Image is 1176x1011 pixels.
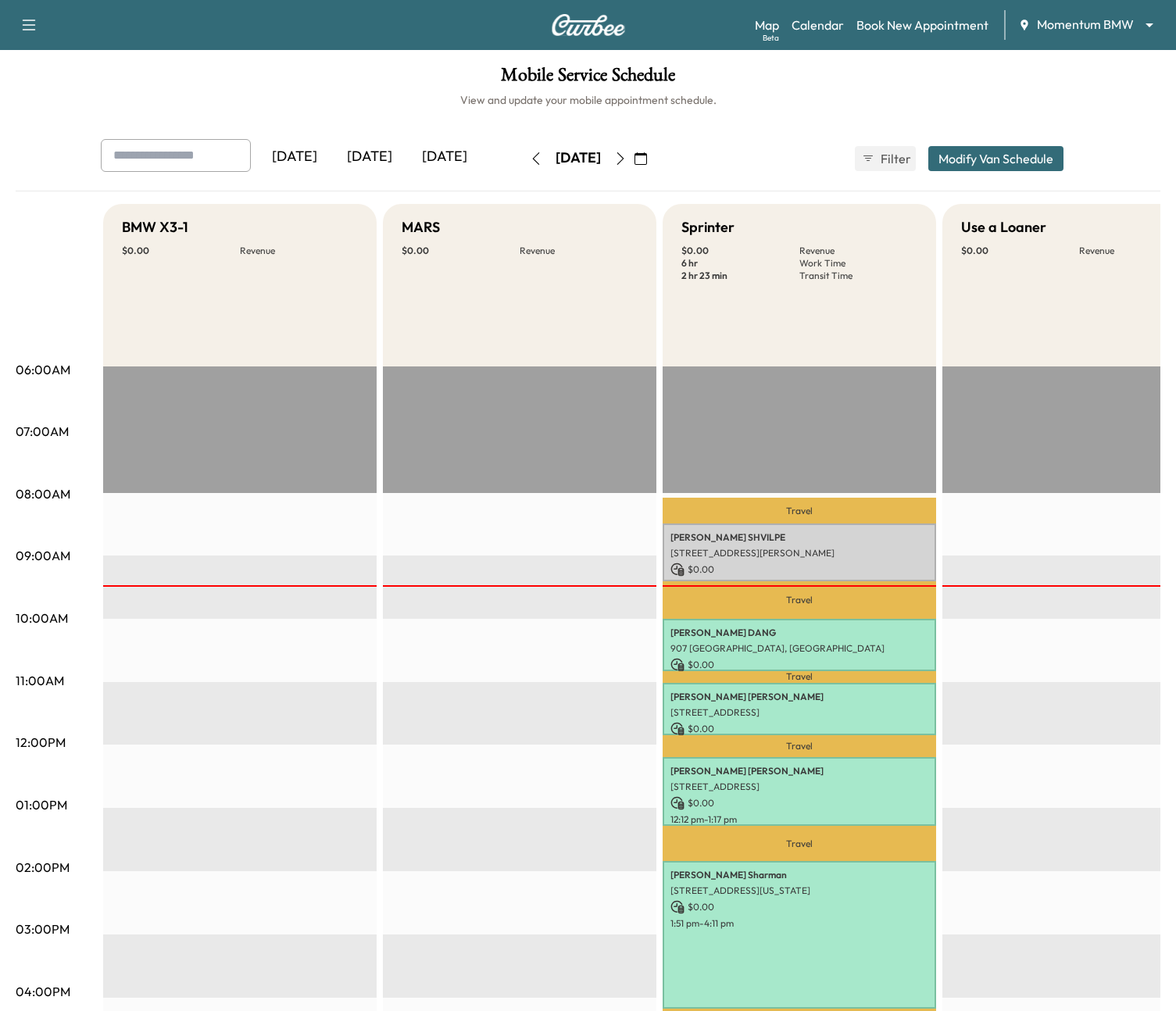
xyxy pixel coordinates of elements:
p: Revenue [240,245,358,257]
p: Revenue [520,245,638,257]
p: $ 0.00 [961,245,1079,257]
p: 907 [GEOGRAPHIC_DATA], [GEOGRAPHIC_DATA] [670,642,928,655]
p: [STREET_ADDRESS][PERSON_NAME] [670,547,928,559]
a: MapBeta [755,16,779,34]
p: $ 0.00 [670,563,928,577]
p: 06:00AM [16,360,70,379]
div: Beta [763,32,779,44]
p: [STREET_ADDRESS] [670,706,928,719]
p: 10:00AM [16,609,68,627]
p: Travel [663,735,936,757]
p: 03:00PM [16,920,70,938]
p: 08:00AM [16,484,70,503]
p: [PERSON_NAME] Sharman [670,869,928,881]
button: Filter [855,146,916,171]
p: Travel [663,826,936,862]
p: [PERSON_NAME] [PERSON_NAME] [670,765,928,777]
p: $ 0.00 [681,245,799,257]
p: 12:00PM [16,733,66,752]
p: 07:00AM [16,422,69,441]
p: [PERSON_NAME] [PERSON_NAME] [670,691,928,703]
p: 12:12 pm - 1:17 pm [670,813,928,826]
p: Travel [663,581,936,618]
p: $ 0.00 [670,796,928,810]
img: Curbee Logo [551,14,626,36]
div: [DATE] [556,148,601,168]
p: Transit Time [799,270,917,282]
span: Filter [881,149,909,168]
p: [STREET_ADDRESS][US_STATE] [670,884,928,897]
h1: Mobile Service Schedule [16,66,1160,92]
h5: BMW X3-1 [122,216,188,238]
h5: MARS [402,216,440,238]
p: $ 0.00 [670,900,928,914]
button: Modify Van Schedule [928,146,1063,171]
p: 09:00AM [16,546,70,565]
h5: Use a Loaner [961,216,1046,238]
div: [DATE] [332,139,407,175]
a: Book New Appointment [856,16,988,34]
p: Work Time [799,257,917,270]
h6: View and update your mobile appointment schedule. [16,92,1160,108]
p: $ 0.00 [670,722,928,736]
p: Travel [663,498,936,524]
p: [STREET_ADDRESS] [670,781,928,793]
div: [DATE] [257,139,332,175]
p: 6 hr [681,257,799,270]
p: $ 0.00 [122,245,240,257]
p: 1:51 pm - 4:11 pm [670,917,928,930]
h5: Sprinter [681,216,735,238]
p: 8:30 am - 9:25 am [670,580,928,592]
p: 01:00PM [16,795,67,814]
div: [DATE] [407,139,482,175]
p: 02:00PM [16,858,70,877]
p: [PERSON_NAME] DANG [670,627,928,639]
a: Calendar [792,16,844,34]
p: 11:00AM [16,671,64,690]
span: Momentum BMW [1037,16,1134,34]
p: 04:00PM [16,982,70,1001]
p: $ 0.00 [670,658,928,672]
p: $ 0.00 [402,245,520,257]
p: [PERSON_NAME] SHVILPE [670,531,928,544]
p: Revenue [799,245,917,257]
p: Travel [663,671,936,683]
p: 2 hr 23 min [681,270,799,282]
